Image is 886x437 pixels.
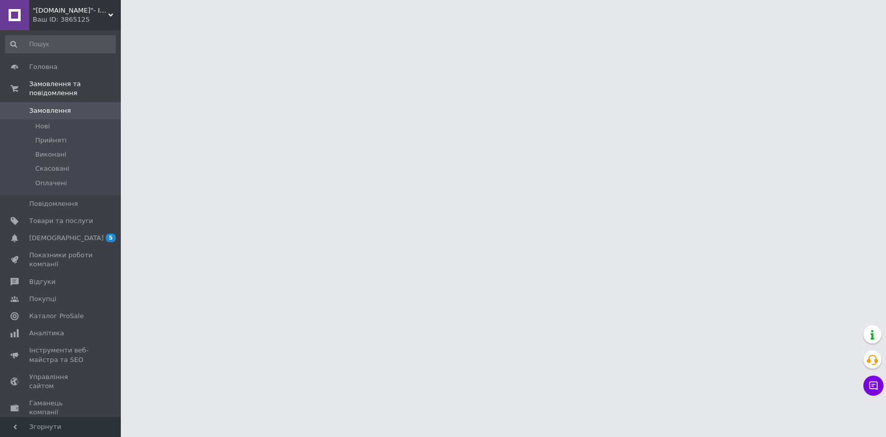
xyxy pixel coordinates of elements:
[29,399,93,417] span: Гаманець компанії
[29,251,93,269] span: Показники роботи компанії
[29,373,93,391] span: Управління сайтом
[29,80,121,98] span: Замовлення та повідомлення
[29,216,93,226] span: Товари та послуги
[35,150,66,159] span: Виконані
[29,312,84,321] span: Каталог ProSale
[33,15,121,24] div: Ваш ID: 3865125
[863,376,883,396] button: Чат з покупцем
[29,346,93,364] span: Інструменти веб-майстра та SEO
[29,62,57,71] span: Головна
[5,35,116,53] input: Пошук
[29,199,78,208] span: Повідомлення
[35,164,69,173] span: Скасовані
[33,6,108,15] span: "electro-diller24.com.ua"- Інтернет-магазин
[29,277,55,286] span: Відгуки
[29,295,56,304] span: Покупці
[29,106,71,115] span: Замовлення
[35,179,67,188] span: Оплачені
[29,234,104,243] span: [DEMOGRAPHIC_DATA]
[106,234,116,242] span: 5
[29,329,64,338] span: Аналітика
[35,122,50,131] span: Нові
[35,136,66,145] span: Прийняті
